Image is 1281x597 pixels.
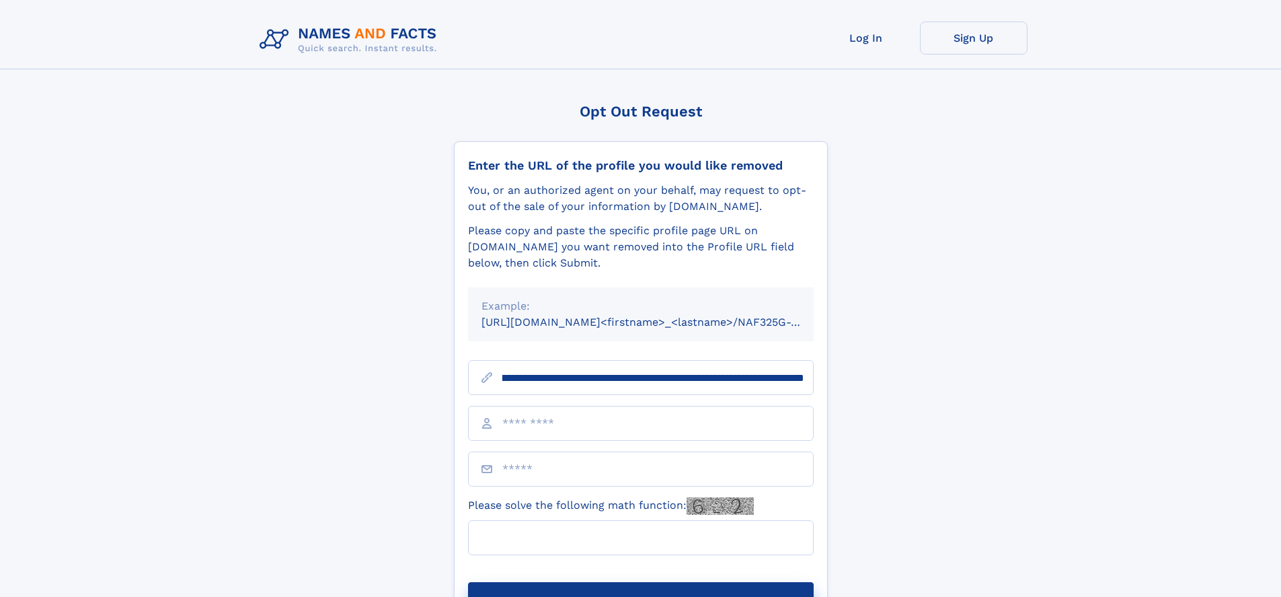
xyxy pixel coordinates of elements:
[468,223,814,271] div: Please copy and paste the specific profile page URL on [DOMAIN_NAME] you want removed into the Pr...
[468,497,754,515] label: Please solve the following math function:
[481,316,839,328] small: [URL][DOMAIN_NAME]<firstname>_<lastname>/NAF325G-xxxxxxxx
[812,22,920,55] a: Log In
[468,158,814,173] div: Enter the URL of the profile you would like removed
[468,182,814,215] div: You, or an authorized agent on your behalf, may request to opt-out of the sale of your informatio...
[920,22,1027,55] a: Sign Up
[254,22,448,58] img: Logo Names and Facts
[481,298,800,314] div: Example:
[454,103,828,120] div: Opt Out Request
